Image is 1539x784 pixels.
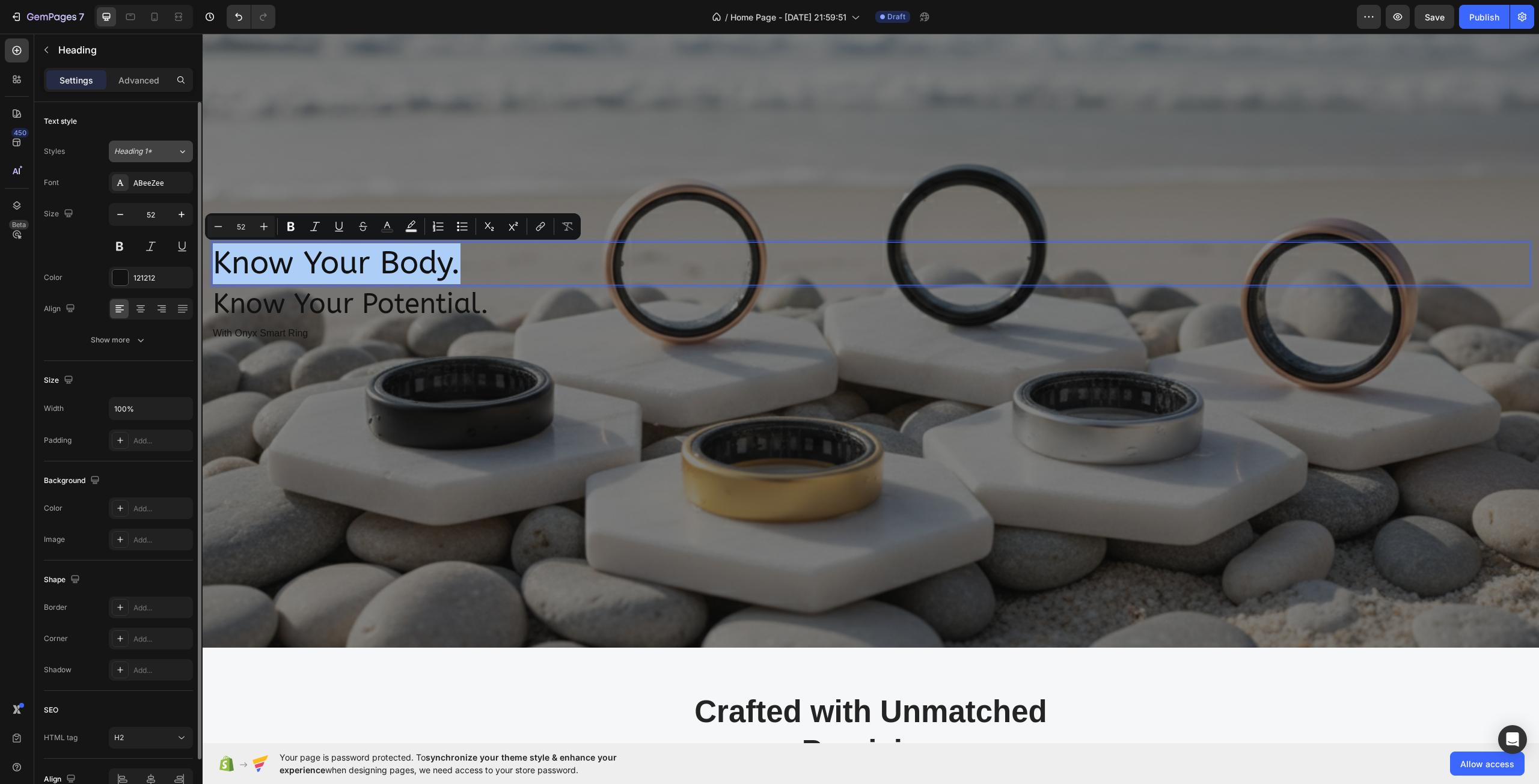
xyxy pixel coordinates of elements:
span: Home Page - [DATE] 21:59:51 [730,11,846,23]
button: H2 [109,727,193,749]
div: Open Intercom Messenger [1498,725,1527,754]
div: 121212 [133,273,190,284]
p: Advanced [118,74,159,87]
span: Heading 1* [114,146,152,157]
p: 7 [79,10,84,24]
div: Add... [133,634,190,645]
div: Corner [44,633,68,644]
div: Border [44,602,67,613]
span: Allow access [1460,758,1514,770]
span: Your page is password protected. To when designing pages, we need access to your store password. [280,751,664,776]
button: 7 [5,5,90,29]
span: synchronize your theme style & enhance your experience [280,752,617,775]
div: Padding [44,435,72,446]
button: Heading 1* [109,141,193,162]
iframe: Design area [203,34,1539,743]
span: H2 [114,733,124,742]
p: Heading [58,43,188,57]
div: Color [44,503,63,514]
div: Editor contextual toolbar [205,213,581,240]
button: Show more [44,329,193,351]
div: Color [44,272,63,283]
div: Size [44,206,76,222]
button: Save [1415,5,1454,29]
div: Align [44,301,78,317]
div: Publish [1469,11,1499,23]
div: Beta [9,220,29,229]
div: Shadow [44,664,72,675]
div: Size [44,372,76,389]
span: Draft [887,11,905,22]
div: Image [44,534,65,545]
div: Add... [133,503,190,514]
div: Text style [44,116,77,127]
div: HTML tag [44,732,78,743]
div: Add... [133,665,190,676]
div: Width [44,403,64,414]
input: Auto [109,398,192,419]
div: Add... [133,603,190,613]
span: Save [1425,12,1445,22]
div: Font [44,177,59,188]
div: Add... [133,535,190,545]
button: Publish [1459,5,1510,29]
div: Background [44,473,102,489]
span: / [725,11,728,23]
div: Undo/Redo [227,5,275,29]
div: Styles [44,146,65,157]
div: Show more [91,334,147,346]
h2: Crafted with Unmatched Precision [488,657,849,740]
div: Add... [133,436,190,446]
div: 450 [11,128,29,138]
button: Allow access [1450,752,1525,776]
div: SEO [44,705,58,716]
p: Settings [60,74,93,87]
div: Shape [44,572,82,588]
div: ABeeZee [133,178,190,189]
